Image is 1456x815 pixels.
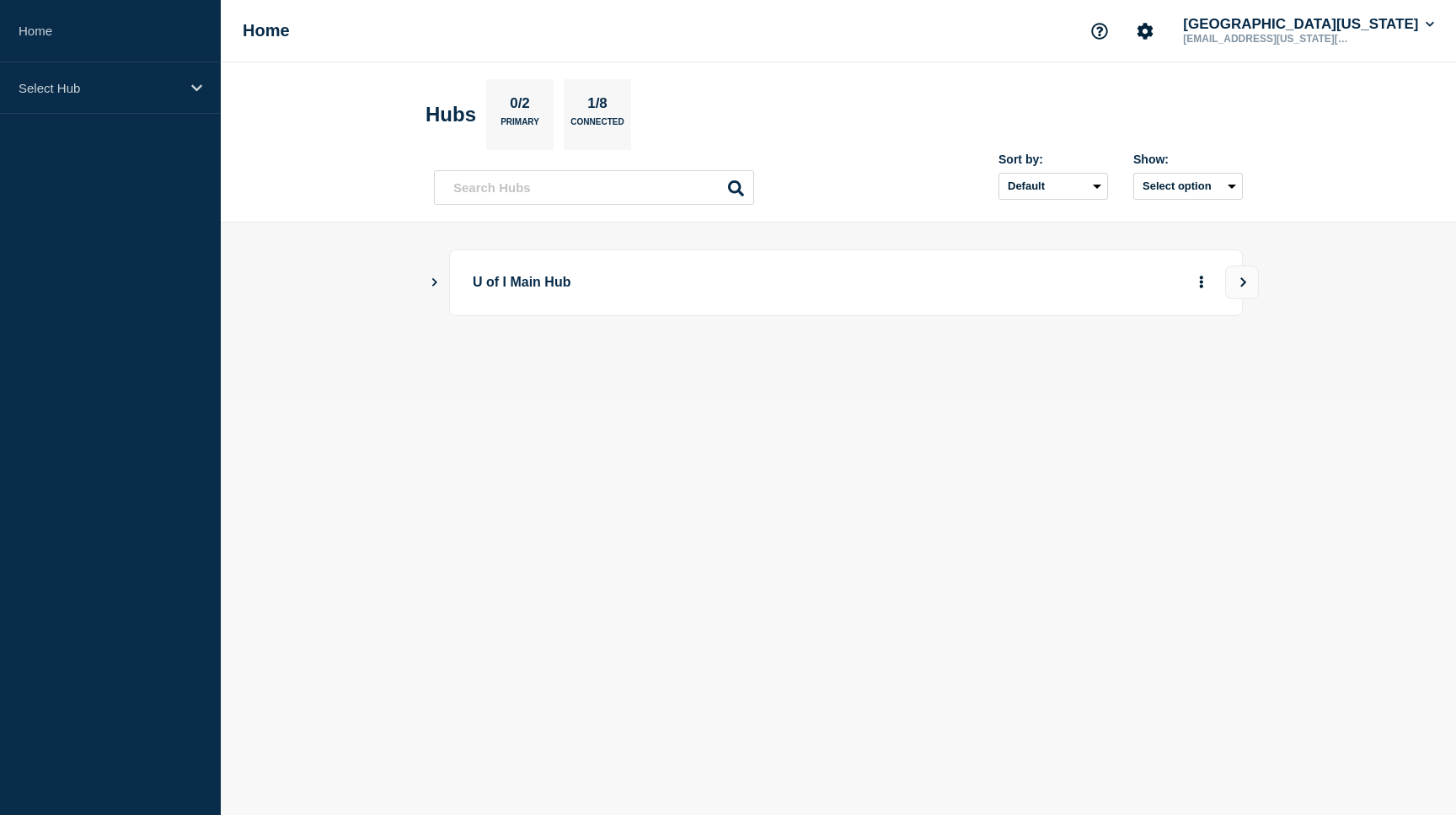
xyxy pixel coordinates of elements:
[1127,13,1163,49] button: Account settings
[998,173,1108,200] select: Sort by
[434,170,754,205] input: Search Hubs
[19,81,180,95] p: Select Hub
[1133,153,1243,166] div: Show:
[1133,173,1243,200] button: Select option
[581,95,614,117] p: 1/8
[1225,265,1259,299] button: View
[1180,16,1437,33] button: [GEOGRAPHIC_DATA][US_STATE]
[500,117,539,135] p: Primary
[426,103,476,126] h2: Hubs
[998,153,1108,166] div: Sort by:
[1191,267,1212,298] button: More actions
[570,117,624,135] p: Connected
[504,95,537,117] p: 0/2
[1180,33,1355,45] p: [EMAIL_ADDRESS][US_STATE][DOMAIN_NAME]
[473,267,939,298] p: U of I Main Hub
[1082,13,1117,49] button: Support
[431,276,439,289] button: Show Connected Hubs
[243,21,290,40] h1: Home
